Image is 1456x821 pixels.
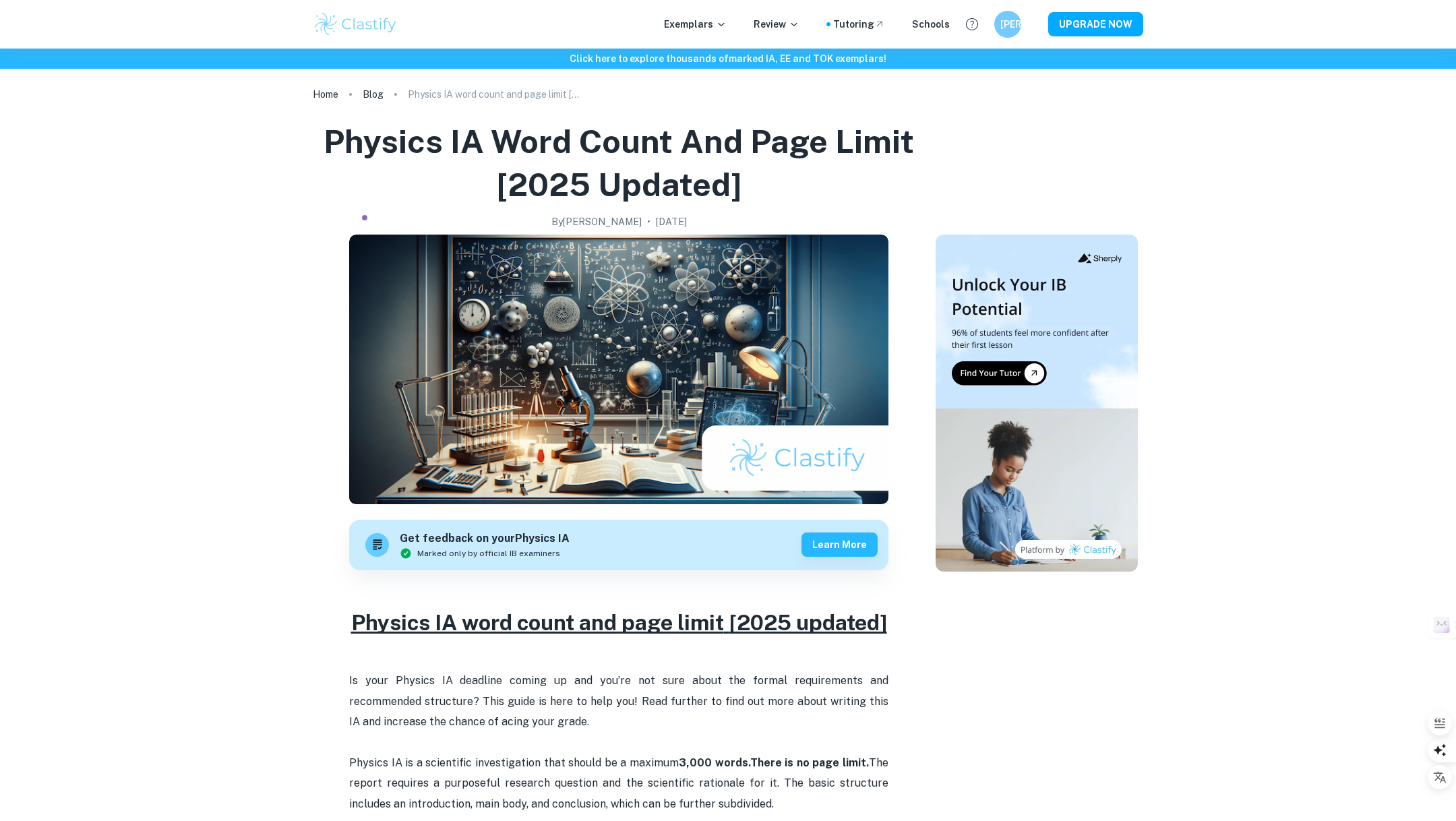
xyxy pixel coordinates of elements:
[313,11,398,38] img: Clastify logo
[313,85,338,104] a: Home
[729,610,887,635] u: [2025 updated]
[400,530,570,547] h6: Get feedback on your Physics IA
[961,13,983,36] button: Help and Feedback
[664,17,727,32] p: Exemplars
[349,520,888,570] a: Get feedback on yourPhysics IAMarked only by official IB examinersLearn more
[936,235,1138,572] img: Thumbnail
[1048,12,1143,36] button: UPGRADE NOW
[351,610,724,635] u: Physics IA word count and page limit
[3,51,1453,66] h6: Click here to explore thousands of marked IA, EE and TOK exemplars !
[994,11,1021,38] button: [PERSON_NAME]
[656,214,687,229] h2: [DATE]
[912,17,950,32] a: Schools
[349,756,891,810] span: The report requires a purposeful research question and the scientific rationale for it. The basic...
[801,533,878,557] button: Learn more
[349,674,891,728] span: Is your Physics IA deadline coming up and you’re not sure about the formal requirements and recom...
[750,756,869,769] strong: There is no page limit.
[754,17,799,32] p: Review
[417,547,560,559] span: Marked only by official IB examiners
[363,85,384,104] a: Blog
[679,756,750,769] strong: 3,000 words.
[833,17,885,32] a: Tutoring
[551,214,642,229] h2: By [PERSON_NAME]
[408,87,583,102] p: Physics IA word count and page limit [2025 updated]
[1000,17,1016,32] h6: [PERSON_NAME]
[647,214,650,229] p: •
[349,756,750,769] span: Physics IA is a scientific investigation that should be a maximum
[349,235,888,504] img: Physics IA word count and page limit [2025 updated] cover image
[318,120,919,206] h1: Physics IA word count and page limit [2025 updated]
